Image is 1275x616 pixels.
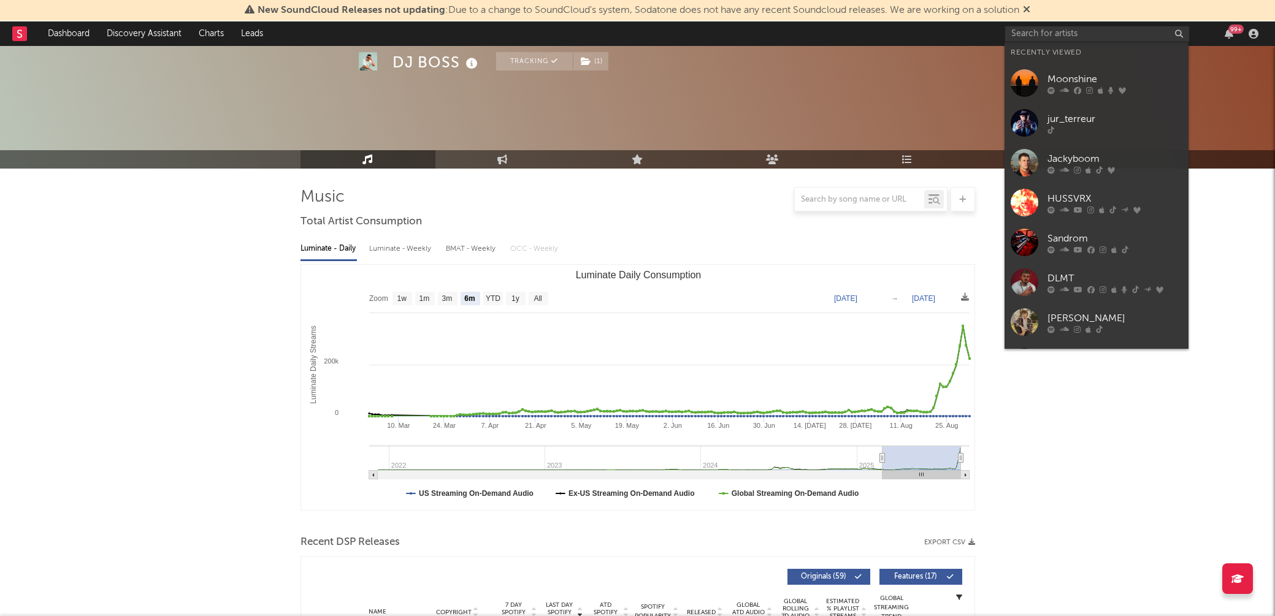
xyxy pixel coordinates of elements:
[369,238,434,259] div: Luminate - Weekly
[887,573,944,580] span: Features ( 17 )
[258,6,445,15] span: New SoundCloud Releases not updating
[752,422,775,429] text: 30. Jun
[1228,25,1244,34] div: 99 +
[575,270,701,280] text: Luminate Daily Consumption
[419,489,534,498] text: US Streaming On-Demand Audio
[795,195,924,205] input: Search by song name or URL
[1005,302,1189,342] a: [PERSON_NAME]
[795,573,852,580] span: Originals ( 59 )
[258,6,1019,15] span: : Due to a change to SoundCloud's system, Sodatone does not have any recent Soundcloud releases. ...
[573,52,609,70] span: ( 1 )
[1047,112,1182,126] div: jur_terreur
[436,609,472,616] span: Copyright
[1005,342,1189,382] a: Betterment
[485,294,500,303] text: YTD
[301,265,976,510] svg: Luminate Daily Consumption
[387,422,410,429] text: 10. Mar
[419,294,429,303] text: 1m
[891,294,898,303] text: →
[935,422,958,429] text: 25. Aug
[834,294,857,303] text: [DATE]
[397,294,407,303] text: 1w
[1047,311,1182,325] div: [PERSON_NAME]
[573,52,608,70] button: (1)
[1005,103,1189,143] a: jur_terreur
[879,569,962,585] button: Features(17)
[707,422,729,429] text: 16. Jun
[1225,29,1233,39] button: 99+
[839,422,871,429] text: 28. [DATE]
[511,294,519,303] text: 1y
[663,422,681,429] text: 2. Jun
[912,294,935,303] text: [DATE]
[1005,222,1189,262] a: Sandrom
[615,422,639,429] text: 19. May
[571,422,592,429] text: 5. May
[889,422,912,429] text: 11. Aug
[232,21,272,46] a: Leads
[1005,63,1189,103] a: Moonshine
[190,21,232,46] a: Charts
[324,357,339,365] text: 200k
[1005,26,1189,42] input: Search for artists
[496,52,573,70] button: Tracking
[481,422,499,429] text: 7. Apr
[1047,151,1182,166] div: Jackyboom
[524,422,546,429] text: 21. Apr
[787,569,870,585] button: Originals(59)
[464,294,475,303] text: 6m
[369,294,388,303] text: Zoom
[301,535,400,550] span: Recent DSP Releases
[793,422,825,429] text: 14. [DATE]
[301,238,357,259] div: Luminate - Daily
[446,238,498,259] div: BMAT - Weekly
[568,489,694,498] text: Ex-US Streaming On-Demand Audio
[432,422,456,429] text: 24. Mar
[687,609,716,616] span: Released
[308,325,317,403] text: Luminate Daily Streams
[534,294,542,303] text: All
[1047,72,1182,86] div: Moonshine
[1047,271,1182,286] div: DLMT
[731,489,859,498] text: Global Streaming On-Demand Audio
[301,215,422,229] span: Total Artist Consumption
[1005,262,1189,302] a: DLMT
[1047,231,1182,246] div: Sandrom
[334,409,338,416] text: 0
[98,21,190,46] a: Discovery Assistant
[1023,6,1030,15] span: Dismiss
[1005,143,1189,183] a: Jackyboom
[39,21,98,46] a: Dashboard
[924,539,975,546] button: Export CSV
[442,294,452,303] text: 3m
[1011,45,1182,60] div: Recently Viewed
[1005,183,1189,222] a: HUSSVRX
[1047,191,1182,206] div: HUSSVRX
[392,52,481,72] div: DJ BOSS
